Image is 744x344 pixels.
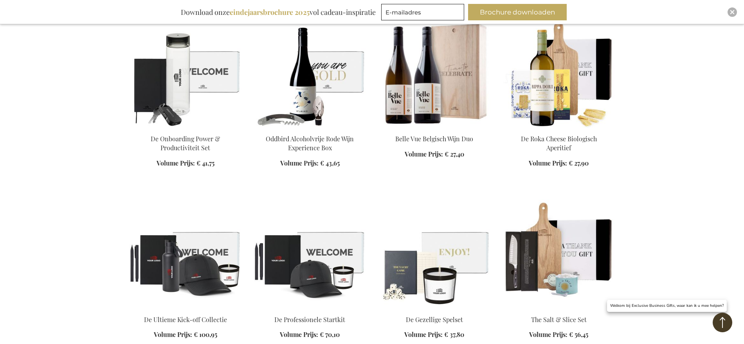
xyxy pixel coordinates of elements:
a: Oddbird Alcoholvrije Rode Wijn Experience Box [266,135,354,152]
div: Close [728,7,737,17]
span: € 70,10 [320,330,340,339]
span: Volume Prijs: [529,330,567,339]
a: Volume Prijs: € 27,90 [529,159,589,168]
input: E-mailadres [381,4,464,20]
b: eindejaarsbrochure 2025 [230,7,310,17]
a: The Professional Starter Kit [254,306,366,313]
img: The Salt & Slice Set Exclusive Business Gift [503,199,615,309]
img: The Ultimate Kick-off Collection [130,199,241,309]
a: The Salt & Slice Set [531,315,587,324]
a: Volume Prijs: € 41,75 [157,159,214,168]
span: Volume Prijs: [280,330,318,339]
a: De Gezellige Spelset [406,315,463,324]
a: Volume Prijs: € 27,40 [405,150,464,159]
span: € 27,40 [445,150,464,158]
span: € 56,45 [569,330,588,339]
form: marketing offers and promotions [381,4,467,23]
a: De Onboarding Power & Productiviteit Set [151,135,220,152]
span: € 37,80 [444,330,464,339]
a: The Salt & Slice Set Exclusive Business Gift [503,306,615,313]
a: Volume Prijs: € 70,10 [280,330,340,339]
a: Volume Prijs: € 43,65 [280,159,340,168]
a: Volume Prijs: € 37,80 [404,330,464,339]
img: The Cosy Game Set [378,199,490,309]
a: Belle Vue Belgisch Wijn Duo [395,135,473,143]
span: € 27,90 [569,159,589,167]
div: Download onze vol cadeau-inspiratie [177,4,379,20]
span: € 43,65 [320,159,340,167]
span: Volume Prijs: [280,159,319,167]
a: The Ultimate Kick-off Collection [130,306,241,313]
img: The Onboarding Power & Productivity Set [130,18,241,128]
span: Volume Prijs: [405,150,443,158]
a: De Professionele Startkit [274,315,345,324]
span: Volume Prijs: [157,159,195,167]
a: Oddbird Non-Alcoholic Red Wine Experience Box [254,125,366,132]
img: The Professional Starter Kit [254,199,366,309]
a: De Roka Cheese Biologisch Aperitief [521,135,597,152]
a: De Roka Cheese Biologisch Aperitief [503,125,615,132]
a: Belle Vue Belgisch Wijn Duo [378,125,490,132]
img: Close [730,10,735,14]
img: Belle Vue Belgisch Wijn Duo [378,18,490,128]
button: Brochure downloaden [468,4,567,20]
span: Volume Prijs: [154,330,192,339]
span: Volume Prijs: [529,159,567,167]
span: Volume Prijs: [404,330,443,339]
a: The Cosy Game Set [378,306,490,313]
a: Volume Prijs: € 100,95 [154,330,217,339]
a: De Ultieme Kick-off Collectie [144,315,227,324]
span: € 100,95 [194,330,217,339]
img: De Roka Cheese Biologisch Aperitief [503,18,615,128]
a: Volume Prijs: € 56,45 [529,330,588,339]
span: € 41,75 [196,159,214,167]
img: Oddbird Non-Alcoholic Red Wine Experience Box [254,18,366,128]
a: The Onboarding Power & Productivity Set [130,125,241,132]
